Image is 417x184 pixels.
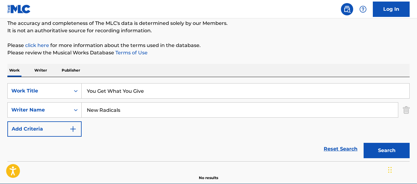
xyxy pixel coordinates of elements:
[60,64,82,77] p: Publisher
[7,83,410,161] form: Search Form
[341,3,353,15] a: Public Search
[321,142,361,156] a: Reset Search
[7,42,410,49] p: Please for more information about the terms used in the database.
[114,50,148,56] a: Terms of Use
[343,6,351,13] img: search
[359,6,367,13] img: help
[7,64,21,77] p: Work
[25,42,49,48] a: click here
[33,64,49,77] p: Writer
[7,20,410,27] p: The accuracy and completeness of The MLC's data is determined solely by our Members.
[7,27,410,34] p: It is not an authoritative source for recording information.
[7,121,82,137] button: Add Criteria
[11,87,67,95] div: Work Title
[7,5,31,14] img: MLC Logo
[386,155,417,184] iframe: Chat Widget
[388,161,392,179] div: Drag
[11,106,67,114] div: Writer Name
[357,3,369,15] div: Help
[373,2,410,17] a: Log In
[7,49,410,57] p: Please review the Musical Works Database
[364,143,410,158] button: Search
[403,102,410,118] img: Delete Criterion
[69,125,77,133] img: 9d2ae6d4665cec9f34b9.svg
[199,168,218,181] p: No results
